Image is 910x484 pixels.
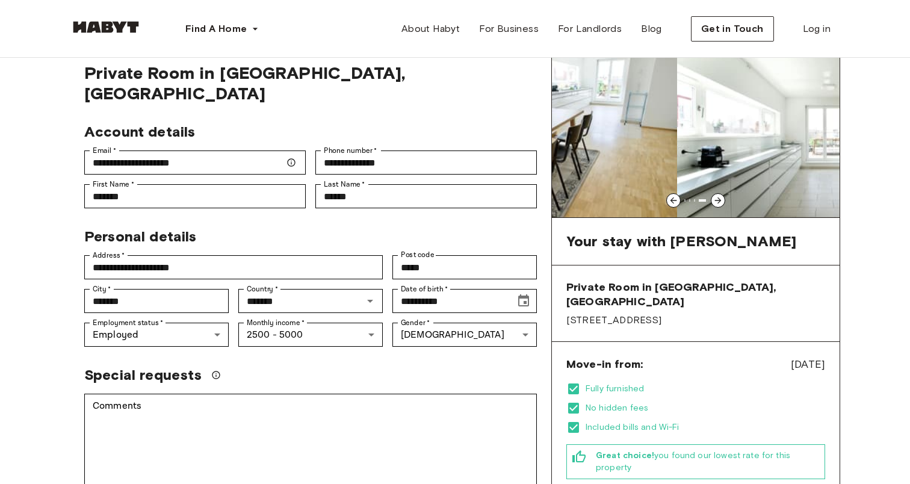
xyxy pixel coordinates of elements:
label: Gender [401,317,430,328]
label: Email [93,145,116,156]
label: Monthly income [247,317,305,328]
div: Email [84,150,306,175]
div: 2500 - 5000 [238,323,383,347]
span: Log in [803,22,831,36]
span: Account details [84,123,195,140]
span: Your stay with [PERSON_NAME] [566,232,796,250]
label: Address [93,250,125,261]
div: Address [84,255,383,279]
b: Great choice! [596,450,654,461]
span: Move-in from: [566,357,643,371]
span: Private Room in [GEOGRAPHIC_DATA], [GEOGRAPHIC_DATA] [84,63,537,104]
svg: We'll do our best to accommodate your request, but please note we can't guarantee it will be poss... [211,370,221,380]
label: Last Name [324,179,365,190]
a: Log in [793,17,840,41]
button: Choose date, selected date is Mar 14, 2002 [512,289,536,313]
span: Private Room in [GEOGRAPHIC_DATA], [GEOGRAPHIC_DATA] [566,280,825,309]
span: No hidden fees [586,402,825,414]
span: Fully furnished [586,383,825,395]
div: Post code [392,255,537,279]
span: [STREET_ADDRESS] [566,314,825,327]
div: First Name [84,184,306,208]
label: Date of birth [401,284,448,294]
label: Country [247,284,278,294]
button: Find A Home [176,17,268,41]
a: For Business [469,17,548,41]
span: Find A Home [185,22,247,36]
span: Get in Touch [701,22,764,36]
div: Last Name [315,184,537,208]
span: For Landlords [558,22,622,36]
span: Included bills and Wi-Fi [586,421,825,433]
div: City [84,289,229,313]
div: Phone number [315,150,537,175]
div: Employed [84,323,229,347]
label: First Name [93,179,134,190]
label: Post code [401,250,435,260]
span: About Habyt [401,22,460,36]
img: Habyt [70,21,142,33]
label: City [93,284,111,294]
span: For Business [479,22,539,36]
a: Blog [631,17,672,41]
span: [DATE] [791,356,825,372]
a: About Habyt [392,17,469,41]
span: you found our lowest rate for this property [596,450,820,474]
a: For Landlords [548,17,631,41]
label: Employment status [93,317,164,328]
span: Special requests [84,366,202,384]
button: Get in Touch [691,16,774,42]
label: Phone number [324,145,377,156]
button: Open [362,293,379,309]
div: [DEMOGRAPHIC_DATA] [392,323,537,347]
span: Personal details [84,228,196,245]
svg: Make sure your email is correct — we'll send your booking details there. [286,158,296,167]
span: Blog [641,22,662,36]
